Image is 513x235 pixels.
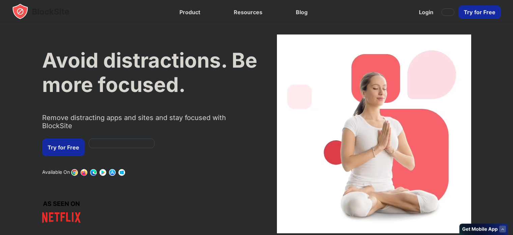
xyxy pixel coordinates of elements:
[12,3,82,20] img: blocksite-icon.5d769676.svg
[415,4,437,20] a: Login
[42,139,85,156] a: Try for Free
[458,5,501,19] a: Try for Free
[42,114,257,135] text: Remove distracting apps and sites and stay focused with BlockSite
[42,48,257,97] h1: Avoid distractions. Be more focused.
[42,169,70,176] text: Available On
